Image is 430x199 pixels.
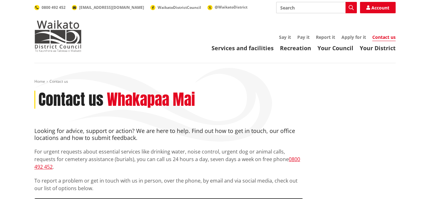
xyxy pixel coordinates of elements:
[79,5,144,10] span: [EMAIL_ADDRESS][DOMAIN_NAME]
[34,128,303,141] h4: Looking for advice, support or action? We are here to help. Find out how to get in touch, our off...
[341,34,366,40] a: Apply for it
[72,5,144,10] a: [EMAIL_ADDRESS][DOMAIN_NAME]
[317,44,353,52] a: Your Council
[316,34,335,40] a: Report it
[150,5,201,10] a: WaikatoDistrictCouncil
[34,5,66,10] a: 0800 492 452
[42,5,66,10] span: 0800 492 452
[212,44,274,52] a: Services and facilities
[38,91,103,109] h1: Contact us
[372,34,396,41] a: Contact us
[297,34,310,40] a: Pay it
[34,79,45,84] a: Home
[34,156,300,170] a: 0800 492 452
[34,148,303,171] p: For urgent requests about essential services like drinking water, noise control, urgent dog or an...
[49,79,68,84] span: Contact us
[215,4,247,10] span: @WaikatoDistrict
[279,34,291,40] a: Say it
[276,2,357,13] input: Search input
[360,2,396,13] a: Account
[34,20,82,52] img: Waikato District Council - Te Kaunihera aa Takiwaa o Waikato
[107,91,195,109] h2: Whakapaa Mai
[207,4,247,10] a: @WaikatoDistrict
[34,79,396,84] nav: breadcrumb
[158,5,201,10] span: WaikatoDistrictCouncil
[360,44,396,52] a: Your District
[34,177,303,192] p: To report a problem or get in touch with us in person, over the phone, by email and via social me...
[280,44,311,52] a: Recreation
